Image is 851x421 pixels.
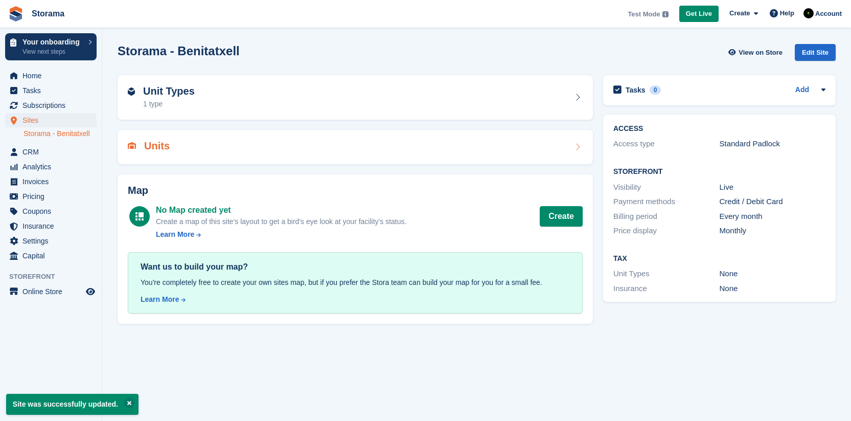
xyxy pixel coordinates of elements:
[22,98,84,113] span: Subscriptions
[141,294,570,305] a: Learn More
[803,8,814,18] img: Stuart Pratt
[815,9,842,19] span: Account
[22,145,84,159] span: CRM
[24,129,97,139] a: Storama - Benitatxell
[5,249,97,263] a: menu
[686,9,712,19] span: Get Live
[628,9,660,19] span: Test Mode
[540,206,583,227] button: Create
[720,225,826,237] div: Monthly
[143,99,195,109] div: 1 type
[156,229,194,240] div: Learn More
[22,69,84,83] span: Home
[22,174,84,189] span: Invoices
[118,130,593,164] a: Units
[22,113,84,127] span: Sites
[795,44,836,65] a: Edit Site
[613,168,825,176] h2: Storefront
[729,8,750,18] span: Create
[118,75,593,120] a: Unit Types 1 type
[5,174,97,189] a: menu
[5,83,97,98] a: menu
[5,113,97,127] a: menu
[128,142,136,149] img: unit-icn-7be61d7bf1b0ce9d3e12c5938cc71ed9869f7b940bace4675aadf7bd6d80202e.svg
[22,38,83,46] p: Your onboarding
[626,85,646,95] h2: Tasks
[22,204,84,218] span: Coupons
[156,229,406,240] a: Learn More
[22,47,83,56] p: View next steps
[613,138,720,150] div: Access type
[5,219,97,233] a: menu
[143,85,195,97] h2: Unit Types
[5,98,97,113] a: menu
[22,234,84,248] span: Settings
[84,285,97,298] a: Preview store
[727,44,787,61] a: View on Store
[613,211,720,223] div: Billing period
[5,234,97,248] a: menu
[795,84,809,96] a: Add
[720,182,826,193] div: Live
[22,83,84,98] span: Tasks
[679,6,719,23] a: Get Live
[144,140,170,152] h2: Units
[613,268,720,280] div: Unit Types
[5,33,97,60] a: Your onboarding View next steps
[141,277,570,288] div: You're completely free to create your own sites map, but if you prefer the Stora team can build y...
[22,284,84,299] span: Online Store
[613,125,825,133] h2: ACCESS
[28,5,68,22] a: Storama
[613,225,720,237] div: Price display
[22,189,84,204] span: Pricing
[720,196,826,208] div: Credit / Debit Card
[5,69,97,83] a: menu
[22,160,84,174] span: Analytics
[128,185,583,196] h2: Map
[613,283,720,295] div: Insurance
[720,211,826,223] div: Every month
[5,284,97,299] a: menu
[5,160,97,174] a: menu
[9,272,102,282] span: Storefront
[141,294,179,305] div: Learn More
[22,249,84,263] span: Capital
[22,219,84,233] span: Insurance
[128,87,135,96] img: unit-type-icn-2b2737a686de81e16bb02015468b77c625bbabd49415b5ef34ead5e3b44a266d.svg
[613,182,720,193] div: Visibility
[739,48,783,58] span: View on Store
[720,268,826,280] div: None
[8,6,24,21] img: stora-icon-8386f47178a22dfd0bd8f6a31ec36ba5ce8667c1dd55bd0f319d3a0aa187defe.svg
[5,189,97,204] a: menu
[795,44,836,61] div: Edit Site
[141,261,570,273] div: Want us to build your map?
[650,85,661,95] div: 0
[156,204,406,216] div: No Map created yet
[135,212,144,220] img: map-icn-white-8b231986280072e83805622d3debb4903e2986e43859118e7b4002611c8ef794.svg
[6,394,139,415] p: Site was successfully updated.
[5,204,97,218] a: menu
[720,138,826,150] div: Standard Padlock
[118,44,240,58] h2: Storama - Benitatxell
[613,196,720,208] div: Payment methods
[613,255,825,263] h2: Tax
[5,145,97,159] a: menu
[780,8,794,18] span: Help
[720,283,826,295] div: None
[662,11,669,17] img: icon-info-grey-7440780725fd019a000dd9b08b2336e03edf1995a4989e88bcd33f0948082b44.svg
[156,216,406,227] div: Create a map of this site's layout to get a bird's eye look at your facility's status.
